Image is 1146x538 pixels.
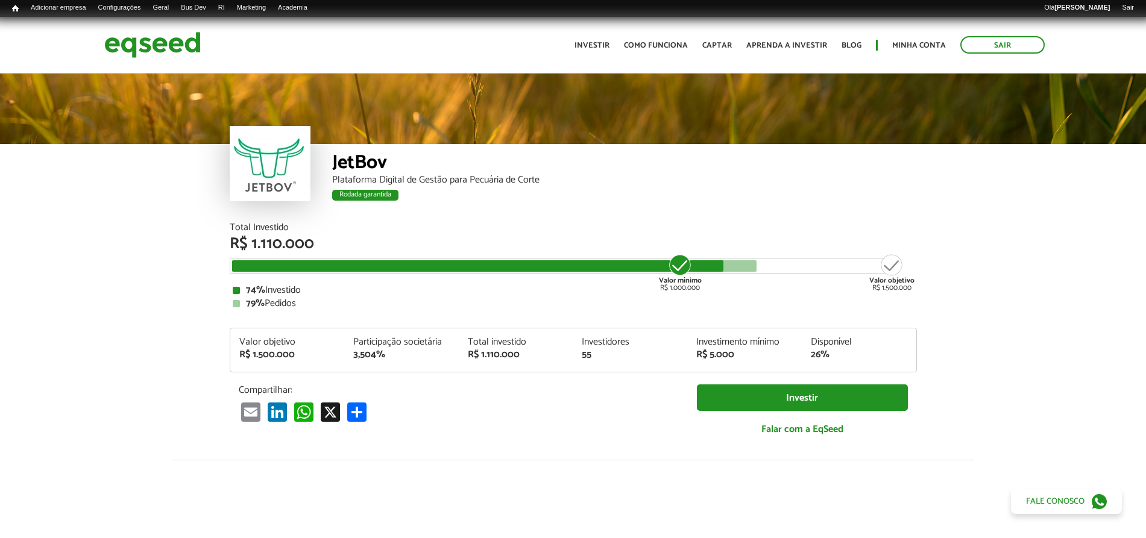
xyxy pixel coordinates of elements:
[582,337,678,347] div: Investidores
[468,337,564,347] div: Total investido
[332,175,917,185] div: Plataforma Digital de Gestão para Pecuária de Corte
[1116,3,1140,13] a: Sair
[318,402,342,422] a: X
[230,236,917,252] div: R$ 1.110.000
[582,350,678,360] div: 55
[212,3,231,13] a: RI
[239,337,336,347] div: Valor objetivo
[353,350,450,360] div: 3,504%
[575,42,609,49] a: Investir
[960,36,1045,54] a: Sair
[811,350,907,360] div: 26%
[233,299,914,308] div: Pedidos
[1054,4,1110,11] strong: [PERSON_NAME]
[231,3,272,13] a: Marketing
[746,42,827,49] a: Aprenda a investir
[696,337,793,347] div: Investimento mínimo
[697,417,908,442] a: Falar com a EqSeed
[332,153,917,175] div: JetBov
[92,3,147,13] a: Configurações
[658,253,703,292] div: R$ 1.000.000
[239,402,263,422] a: Email
[272,3,313,13] a: Academia
[624,42,688,49] a: Como funciona
[230,223,917,233] div: Total Investido
[869,275,915,286] strong: Valor objetivo
[175,3,212,13] a: Bus Dev
[246,282,265,298] strong: 74%
[842,42,861,49] a: Blog
[292,402,316,422] a: WhatsApp
[697,384,908,411] a: Investir
[468,350,564,360] div: R$ 1.110.000
[265,402,289,422] a: LinkedIn
[104,29,201,61] img: EqSeed
[345,402,369,422] a: Share
[146,3,175,13] a: Geral
[332,190,398,201] div: Rodada garantida
[702,42,732,49] a: Captar
[6,3,25,14] a: Início
[12,4,19,13] span: Início
[811,337,907,347] div: Disponível
[246,295,265,311] strong: 79%
[1011,489,1122,514] a: Fale conosco
[25,3,92,13] a: Adicionar empresa
[239,350,336,360] div: R$ 1.500.000
[659,275,702,286] strong: Valor mínimo
[353,337,450,347] div: Participação societária
[233,286,914,295] div: Investido
[239,384,679,396] p: Compartilhar:
[869,253,915,292] div: R$ 1.500.000
[1038,3,1116,13] a: Olá[PERSON_NAME]
[696,350,793,360] div: R$ 5.000
[892,42,946,49] a: Minha conta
